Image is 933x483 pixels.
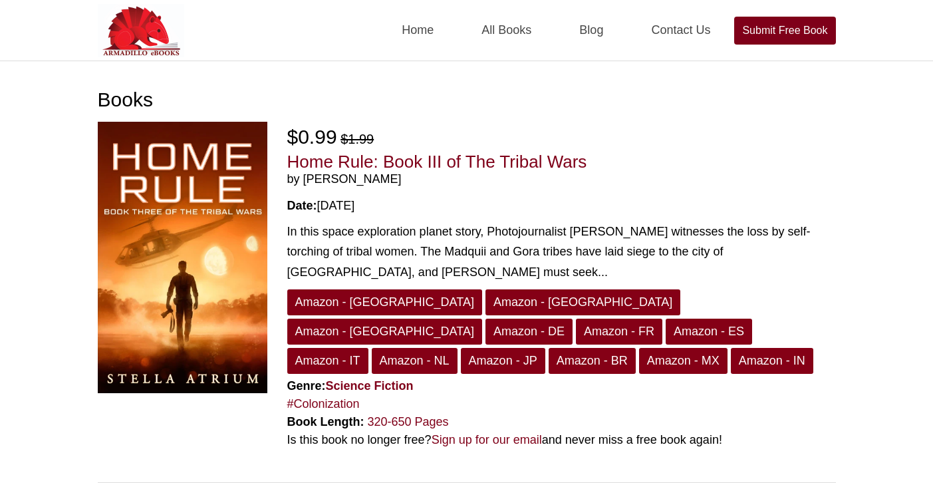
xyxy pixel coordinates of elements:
[287,197,836,215] div: [DATE]
[287,289,482,315] a: Amazon - [GEOGRAPHIC_DATA]
[98,122,267,393] img: Home Rule: Book III of The Tribal Wars
[287,222,836,283] div: In this space exploration planet story, Photojournalist [PERSON_NAME] witnesses the loss by self-...
[287,348,368,374] a: Amazon - IT
[549,348,636,374] a: Amazon - BR
[98,4,184,57] img: Armadilloebooks
[287,172,836,187] span: by [PERSON_NAME]
[576,319,662,345] a: Amazon - FR
[461,348,545,374] a: Amazon - JP
[287,199,317,212] strong: Date:
[368,415,449,428] a: 320-650 Pages
[731,348,813,374] a: Amazon - IN
[340,132,374,146] del: $1.99
[287,431,836,449] div: Is this book no longer free? and never miss a free book again!
[287,152,587,172] a: Home Rule: Book III of The Tribal Wars
[666,319,752,345] a: Amazon - ES
[98,88,836,112] h1: Books
[485,289,680,315] a: Amazon - [GEOGRAPHIC_DATA]
[372,348,458,374] a: Amazon - NL
[485,319,573,345] a: Amazon - DE
[639,348,728,374] a: Amazon - MX
[734,17,835,45] a: Submit Free Book
[326,379,414,393] a: Science Fiction
[287,415,364,428] strong: Book Length:
[432,433,542,446] a: Sign up for our email
[287,319,482,345] a: Amazon - [GEOGRAPHIC_DATA]
[287,397,360,410] a: #Colonization
[287,379,414,393] strong: Genre:
[287,126,337,148] span: $0.99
